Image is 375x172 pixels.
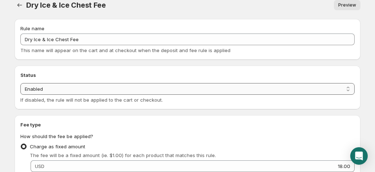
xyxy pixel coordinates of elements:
span: Charge as fixed amount [30,144,85,149]
span: Rule name [20,26,44,31]
h2: Status [20,71,355,79]
h2: Fee type [20,121,355,128]
div: Open Intercom Messenger [350,147,368,165]
span: USD [35,163,44,169]
span: The fee will be a fixed amount (ie. $1.00) for each product that matches this rule. [30,152,216,158]
span: If disabled, the rule will not be applied to the cart or checkout. [20,97,163,103]
span: How should the fee be applied? [20,133,93,139]
span: This name will appear on the cart and at checkout when the deposit and fee rule is applied [20,47,230,53]
span: Preview [338,2,356,8]
span: Dry Ice & Ice Chest Fee [26,1,106,9]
